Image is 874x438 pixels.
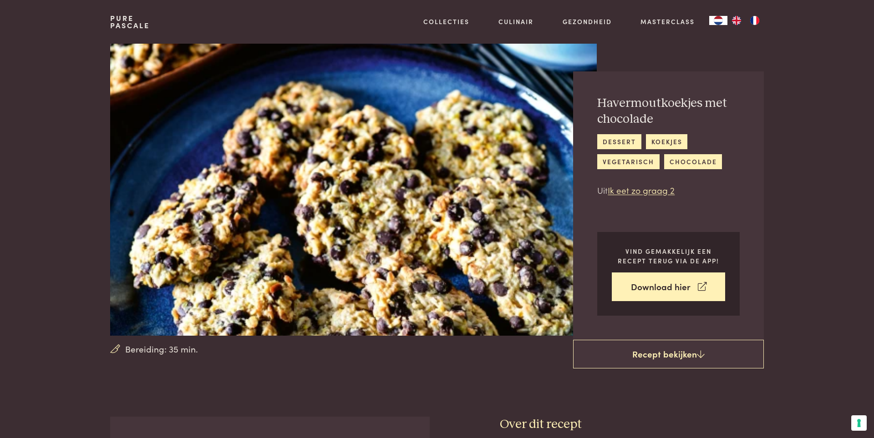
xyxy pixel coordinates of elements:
div: Language [709,16,727,25]
a: Download hier [612,272,725,301]
h3: Over dit recept [500,417,764,433]
a: Collecties [423,17,469,26]
aside: Language selected: Nederlands [709,16,764,25]
a: EN [727,16,746,25]
a: dessert [597,134,641,149]
a: NL [709,16,727,25]
a: vegetarisch [597,154,659,169]
img: Havermoutkoekjes met chocolade [110,44,597,336]
a: chocolade [664,154,722,169]
a: PurePascale [110,15,150,29]
span: Bereiding: 35 min. [125,342,198,356]
p: Uit [597,184,740,197]
p: Vind gemakkelijk een recept terug via de app! [612,247,725,265]
a: FR [746,16,764,25]
a: Culinair [498,17,534,26]
h2: Havermoutkoekjes met chocolade [597,96,740,127]
a: Gezondheid [563,17,612,26]
a: Ik eet zo graag 2 [608,184,675,196]
a: Recept bekijken [573,340,764,369]
button: Uw voorkeuren voor toestemming voor trackingtechnologieën [851,415,867,431]
a: koekjes [646,134,687,149]
ul: Language list [727,16,764,25]
a: Masterclass [640,17,695,26]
